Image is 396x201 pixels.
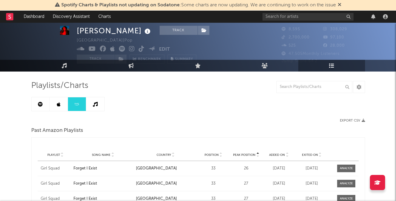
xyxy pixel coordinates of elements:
[47,153,60,157] span: Playlist
[338,3,341,8] span: Dismiss
[61,3,336,8] span: : Some charts are now updating. We are continuing to work on the issue
[269,153,285,157] span: Added On
[297,181,327,187] div: [DATE]
[94,11,115,23] a: Charts
[138,56,161,63] span: Benchmark
[323,27,347,31] span: 308,029
[77,55,115,64] button: Track
[282,59,317,63] span: Jump Score: 64.2
[231,166,261,172] div: 26
[136,166,195,172] div: [GEOGRAPHIC_DATA]
[49,11,94,23] a: Discovery Assistant
[231,181,261,187] div: 27
[157,153,171,157] span: Country
[77,37,140,44] div: [GEOGRAPHIC_DATA] | Pop
[233,153,256,157] span: Peak Position
[19,11,49,23] a: Dashboard
[282,52,340,56] span: 47,505 Monthly Listeners
[159,46,170,53] button: Edit
[282,35,310,39] span: 2,700,000
[340,119,365,122] button: Export CSV
[264,181,294,187] div: [DATE]
[73,166,133,172] a: Forget I Exist
[136,181,195,187] div: [GEOGRAPHIC_DATA]
[168,55,196,64] button: Summary
[282,27,300,31] span: 8,595
[175,58,193,61] span: Summary
[92,153,110,157] span: Song Name
[276,81,352,93] input: Search Playlists/Charts
[77,26,152,36] div: [PERSON_NAME]
[130,55,164,64] a: Benchmark
[323,35,344,39] span: 97,100
[297,166,327,172] div: [DATE]
[41,166,70,172] a: Girl Squad
[31,127,83,134] span: Past Amazon Playlists
[264,166,294,172] div: [DATE]
[282,44,296,48] span: 525
[61,3,180,8] span: Spotify Charts & Playlists not updating on Sodatone
[323,44,345,48] span: 28,000
[160,26,198,35] button: Track
[262,13,354,21] input: Search for artists
[198,166,228,172] div: 33
[73,181,133,187] a: Forget I Exist
[198,181,228,187] div: 33
[31,82,88,89] span: Playlists/Charts
[205,153,219,157] span: Position
[41,181,70,187] a: Girl Squad
[302,153,318,157] span: Exited On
